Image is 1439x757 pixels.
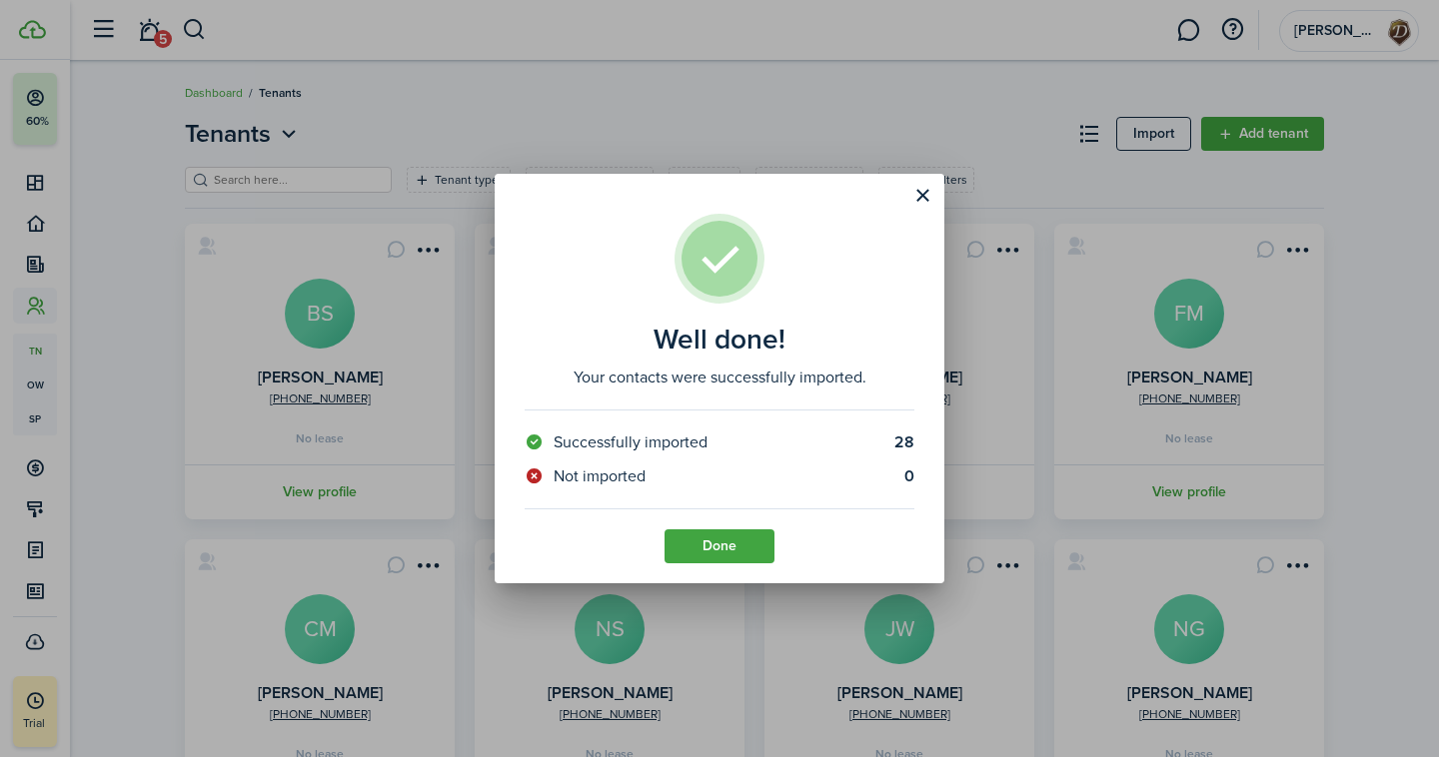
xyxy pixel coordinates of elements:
button: Close modal [905,179,939,213]
assembled-view-section-title: 0 [904,464,914,488]
assembled-view-section-description: Not imported [554,464,854,488]
assembled-view-section-description: Successfully imported [554,430,854,454]
button: Done [665,529,774,563]
assembled-view-title: Well done! [654,324,785,356]
assembled-view-section-title: 28 [894,430,914,454]
assembled-view-description: Your contacts were successfully imported. [574,366,866,389]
